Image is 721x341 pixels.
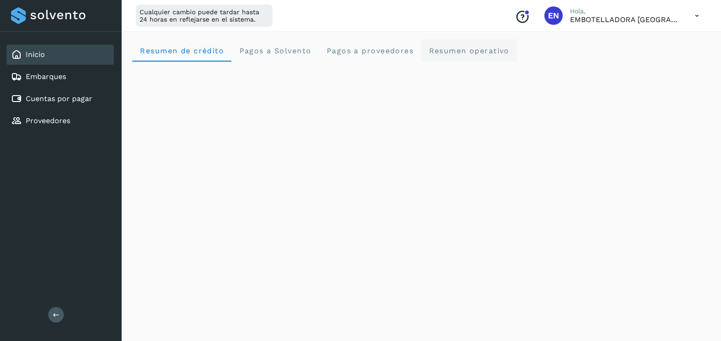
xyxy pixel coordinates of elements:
span: Pagos a proveedores [326,46,414,55]
span: Pagos a Solvento [239,46,311,55]
span: Resumen de crédito [140,46,224,55]
a: Proveedores [26,116,70,125]
span: Resumen operativo [428,46,509,55]
a: Cuentas por pagar [26,94,92,103]
p: EMBOTELLADORA NIAGARA DE MEXICO [570,15,680,24]
div: Embarques [6,67,114,87]
p: Hola, [570,7,680,15]
div: Proveedores [6,111,114,131]
div: Cualquier cambio puede tardar hasta 24 horas en reflejarse en el sistema. [136,5,273,27]
a: Embarques [26,72,66,81]
div: Inicio [6,45,114,65]
a: Inicio [26,50,45,59]
div: Cuentas por pagar [6,89,114,109]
